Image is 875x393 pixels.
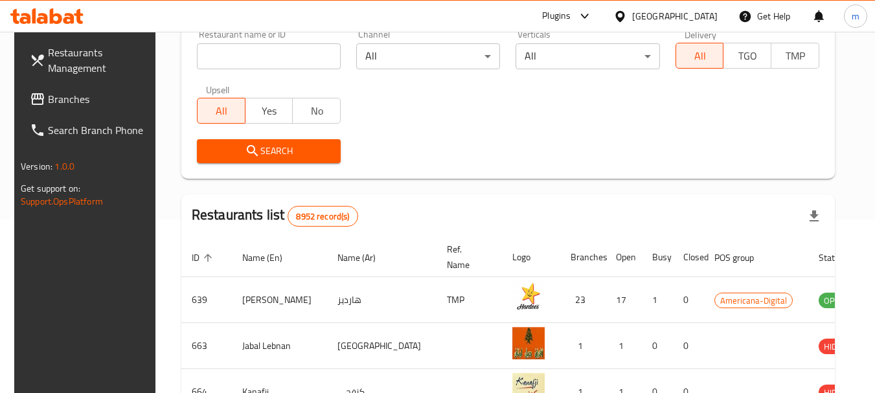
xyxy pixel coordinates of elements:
[819,339,858,354] span: HIDDEN
[512,327,545,359] img: Jabal Lebnan
[560,323,606,369] td: 1
[606,238,642,277] th: Open
[777,47,814,65] span: TMP
[48,45,150,76] span: Restaurants Management
[560,277,606,323] td: 23
[673,323,704,369] td: 0
[606,323,642,369] td: 1
[251,102,288,120] span: Yes
[54,158,74,175] span: 1.0.0
[715,293,792,308] span: Americana-Digital
[356,43,500,69] div: All
[337,250,392,265] span: Name (Ar)
[642,323,673,369] td: 0
[327,277,437,323] td: هارديز
[192,205,358,227] h2: Restaurants list
[632,9,718,23] div: [GEOGRAPHIC_DATA]
[21,158,52,175] span: Version:
[207,143,330,159] span: Search
[673,238,704,277] th: Closed
[19,84,161,115] a: Branches
[819,293,850,308] div: OPEN
[819,339,858,354] div: HIDDEN
[21,193,103,210] a: Support.OpsPlatform
[298,102,335,120] span: No
[685,30,717,39] label: Delivery
[676,43,724,69] button: All
[512,281,545,313] img: Hardee's
[560,238,606,277] th: Branches
[48,91,150,107] span: Branches
[542,8,571,24] div: Plugins
[327,323,437,369] td: [GEOGRAPHIC_DATA]
[203,102,240,120] span: All
[819,293,850,308] span: OPEN
[206,85,230,94] label: Upsell
[771,43,819,69] button: TMP
[642,238,673,277] th: Busy
[19,115,161,146] a: Search Branch Phone
[181,323,232,369] td: 663
[19,37,161,84] a: Restaurants Management
[447,241,486,273] span: Ref. Name
[819,250,861,265] span: Status
[232,323,327,369] td: Jabal Lebnan
[606,277,642,323] td: 17
[288,210,357,223] span: 8952 record(s)
[799,201,830,232] div: Export file
[288,206,358,227] div: Total records count
[197,139,341,163] button: Search
[681,47,719,65] span: All
[729,47,766,65] span: TGO
[192,250,216,265] span: ID
[242,250,299,265] span: Name (En)
[516,43,659,69] div: All
[197,98,245,124] button: All
[21,180,80,197] span: Get support on:
[642,277,673,323] td: 1
[673,277,704,323] td: 0
[48,122,150,138] span: Search Branch Phone
[723,43,771,69] button: TGO
[245,98,293,124] button: Yes
[197,43,341,69] input: Search for restaurant name or ID..
[437,277,502,323] td: TMP
[181,277,232,323] td: 639
[232,277,327,323] td: [PERSON_NAME]
[292,98,341,124] button: No
[714,250,771,265] span: POS group
[502,238,560,277] th: Logo
[852,9,859,23] span: m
